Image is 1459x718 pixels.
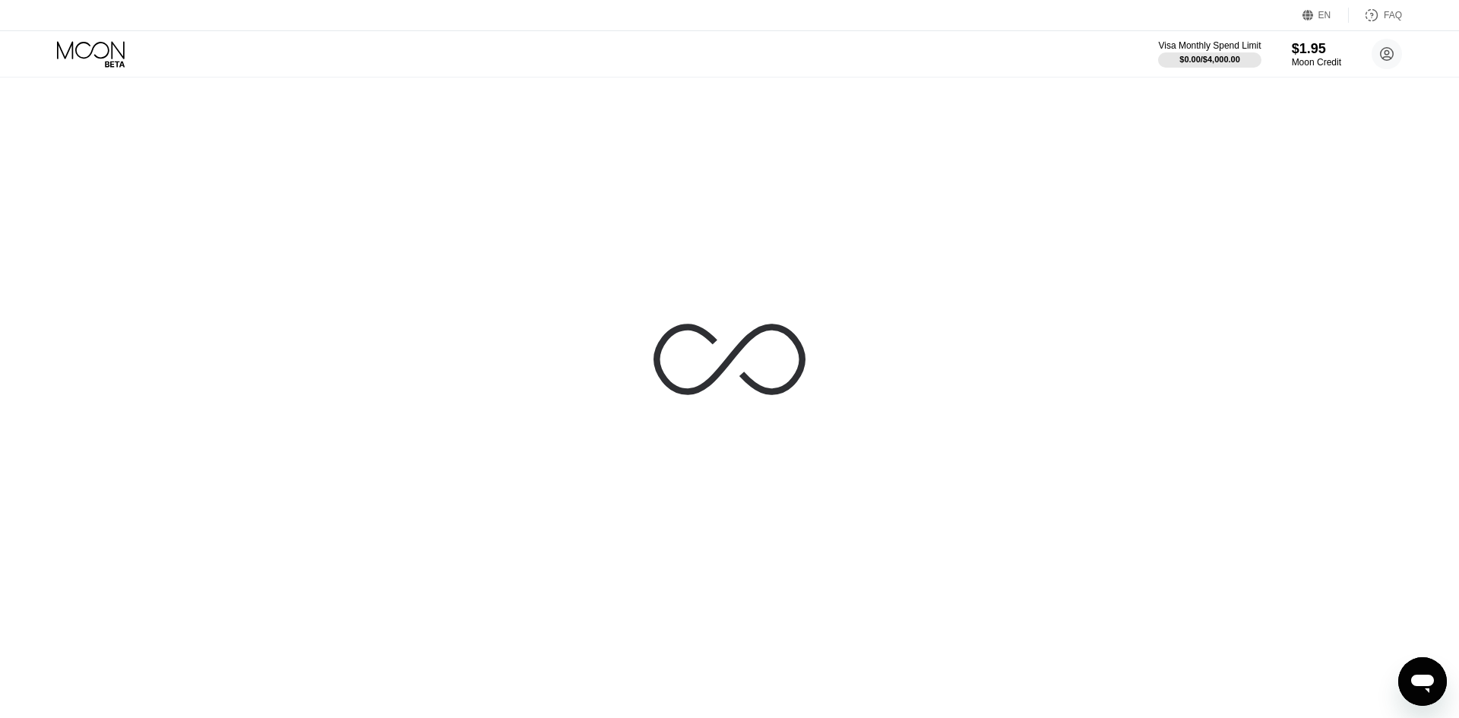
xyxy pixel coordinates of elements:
div: $1.95 [1292,41,1341,57]
div: EN [1318,10,1331,21]
div: Moon Credit [1292,57,1341,68]
div: FAQ [1384,10,1402,21]
div: $1.95Moon Credit [1292,41,1341,68]
iframe: Button to launch messaging window [1398,657,1447,706]
div: FAQ [1349,8,1402,23]
div: EN [1302,8,1349,23]
div: Visa Monthly Spend Limit$0.00/$4,000.00 [1158,40,1261,68]
div: Visa Monthly Spend Limit [1158,40,1261,51]
div: $0.00 / $4,000.00 [1179,55,1240,64]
